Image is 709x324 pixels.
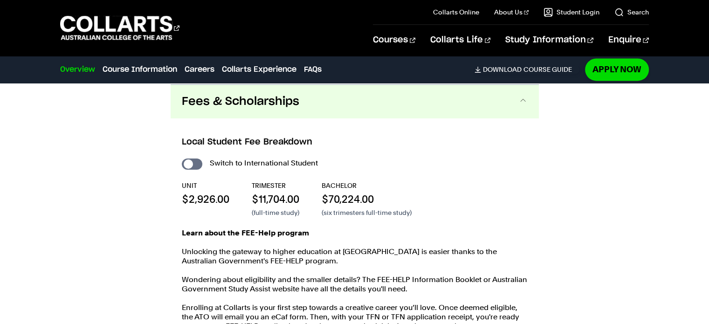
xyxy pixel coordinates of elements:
[608,25,649,55] a: Enquire
[252,208,299,217] p: (full-time study)
[585,58,649,80] a: Apply Now
[373,25,415,55] a: Courses
[614,7,649,17] a: Search
[182,228,309,237] strong: Learn about the FEE-Help program
[322,208,412,217] p: (six trimesters full-time study)
[494,7,529,17] a: About Us
[171,85,539,118] button: Fees & Scholarships
[182,247,528,266] p: Unlocking the gateway to higher education at [GEOGRAPHIC_DATA] is easier thanks to the Australian...
[322,192,412,206] p: $70,224.00
[475,65,579,74] a: DownloadCourse Guide
[60,64,95,75] a: Overview
[222,64,296,75] a: Collarts Experience
[182,192,229,206] p: $2,926.00
[544,7,599,17] a: Student Login
[182,94,299,109] span: Fees & Scholarships
[483,65,522,74] span: Download
[322,181,412,190] p: BACHELOR
[304,64,322,75] a: FAQs
[252,192,299,206] p: $11,704.00
[252,181,299,190] p: TRIMESTER
[182,181,229,190] p: UNIT
[185,64,214,75] a: Careers
[103,64,177,75] a: Course Information
[433,7,479,17] a: Collarts Online
[210,157,318,170] label: Switch to International Student
[60,14,179,41] div: Go to homepage
[505,25,593,55] a: Study Information
[182,275,528,294] p: Wondering about eligibility and the smaller details? The FEE-HELP Information Booklet or Australi...
[182,136,528,148] h3: Local Student Fee Breakdown
[430,25,490,55] a: Collarts Life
